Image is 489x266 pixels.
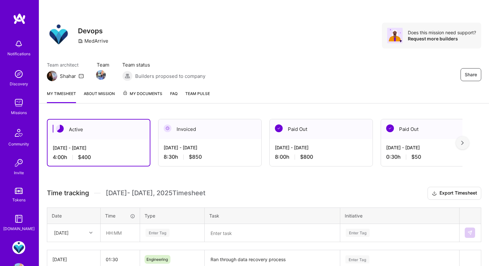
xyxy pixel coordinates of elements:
div: [DATE] [52,256,95,263]
button: Share [461,68,481,81]
input: HH:MM [101,224,139,241]
div: Shahar [60,73,76,80]
span: [DATE] - [DATE] , 2025 Timesheet [106,189,205,197]
span: $850 [189,154,202,160]
img: guide book [12,212,25,225]
div: Enter Tag [345,254,369,264]
img: bell [12,37,25,50]
div: 8:00 h [275,154,367,160]
a: My timesheet [47,90,76,103]
div: Notifications [7,50,30,57]
span: Engineering [147,257,168,262]
th: Date [47,207,101,224]
button: Export Timesheet [428,187,481,200]
span: Share [465,71,477,78]
div: Missions [11,109,27,116]
div: [DATE] - [DATE] [53,144,145,151]
span: Team architect [47,61,84,68]
th: Type [140,207,205,224]
img: Submit [467,230,473,235]
div: Tokens [12,197,26,203]
i: icon Download [432,190,437,197]
a: My Documents [123,90,162,103]
div: Discovery [10,80,28,87]
span: Builders proposed to company [135,73,205,80]
img: Paid Out [386,124,394,132]
img: logo [13,13,26,25]
div: Invoiced [158,119,261,139]
div: MedArrive [78,37,108,44]
img: tokens [15,188,23,194]
div: 8:30 h [164,154,256,160]
img: Community [11,125,27,141]
i: icon Mail [79,73,84,79]
div: 4:00 h [53,154,145,161]
img: Team Member Avatar [96,70,106,80]
a: Team Member Avatar [97,69,105,80]
div: Enter Tag [346,228,370,238]
div: Enter Tag [146,228,169,238]
span: $400 [78,154,91,161]
div: [DATE] [54,229,69,236]
img: discovery [12,68,25,80]
div: [DATE] - [DATE] [164,144,256,151]
img: Builders proposed to company [122,71,133,81]
div: 0:30 h [386,154,479,160]
h3: Devops [78,27,112,35]
span: Team Pulse [185,91,210,96]
span: $50 [411,154,421,160]
a: MedArrive: Devops [11,241,27,254]
div: Initiative [345,212,455,219]
div: Active [48,120,150,139]
span: Team [97,61,109,68]
div: Paid Out [381,119,484,139]
div: Invite [14,169,24,176]
img: Team Architect [47,71,57,81]
div: Request more builders [408,36,476,42]
a: FAQ [170,90,178,103]
img: teamwork [12,96,25,109]
img: Company Logo [47,23,70,46]
i: icon CompanyGray [78,38,83,44]
th: Task [205,207,340,224]
img: right [461,141,464,145]
div: [DOMAIN_NAME] [3,225,35,232]
div: Time [105,212,135,219]
span: $800 [300,154,313,160]
div: [DATE] - [DATE] [275,144,367,151]
div: Community [8,141,29,147]
img: Avatar [387,28,403,43]
a: About Mission [84,90,115,103]
div: Paid Out [270,119,373,139]
div: [DATE] - [DATE] [386,144,479,151]
img: MedArrive: Devops [12,241,25,254]
span: Team status [122,61,205,68]
span: Time tracking [47,189,89,197]
img: Invoiced [164,124,171,132]
i: icon Chevron [89,231,92,234]
img: Invite [12,156,25,169]
span: My Documents [123,90,162,97]
div: Does this mission need support? [408,29,476,36]
a: Team Pulse [185,90,210,103]
img: Paid Out [275,124,283,132]
img: Active [56,125,64,133]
